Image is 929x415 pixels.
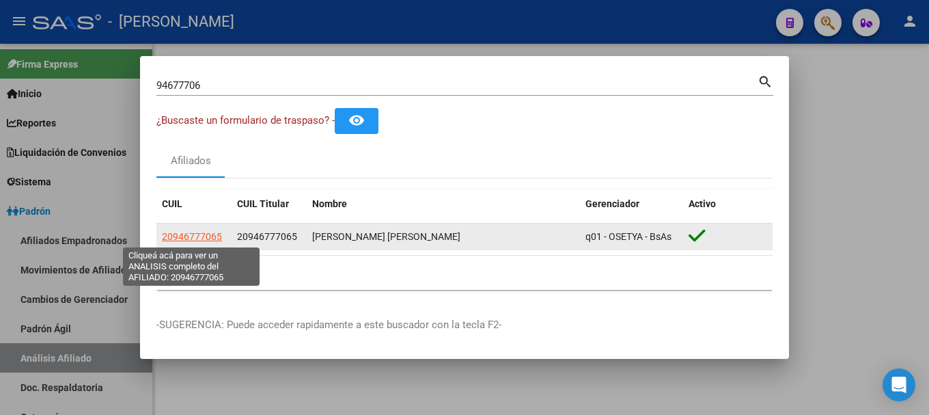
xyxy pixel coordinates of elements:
p: -SUGERENCIA: Puede acceder rapidamente a este buscador con la tecla F2- [156,317,773,333]
div: [PERSON_NAME] [PERSON_NAME] [312,229,574,245]
span: CUIL Titular [237,198,289,209]
datatable-header-cell: CUIL [156,189,232,219]
div: 1 total [156,256,773,290]
span: Activo [689,198,716,209]
span: 20946777065 [162,231,222,242]
span: Nombre [312,198,347,209]
datatable-header-cell: Nombre [307,189,580,219]
span: ¿Buscaste un formulario de traspaso? - [156,114,335,126]
datatable-header-cell: Gerenciador [580,189,683,219]
div: Afiliados [171,153,211,169]
span: 20946777065 [237,231,297,242]
span: CUIL [162,198,182,209]
mat-icon: remove_red_eye [348,112,365,129]
div: Open Intercom Messenger [883,369,915,401]
mat-icon: search [758,72,773,89]
datatable-header-cell: CUIL Titular [232,189,307,219]
datatable-header-cell: Activo [683,189,773,219]
span: Gerenciador [585,198,639,209]
span: q01 - OSETYA - BsAs [585,231,671,242]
